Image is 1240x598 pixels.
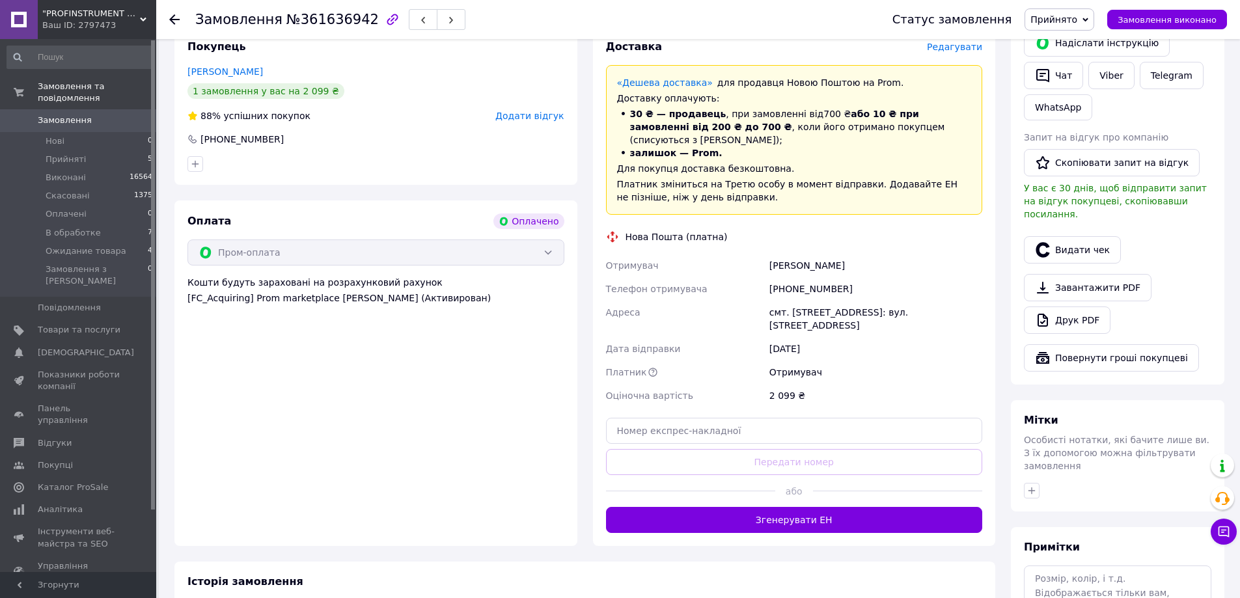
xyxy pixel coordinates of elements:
[148,154,152,165] span: 5
[767,360,985,384] div: Отримувач
[38,81,156,104] span: Замовлення та повідомлення
[130,172,152,183] span: 16564
[606,418,983,444] input: Номер експрес-накладної
[1211,519,1237,545] button: Чат з покупцем
[1024,274,1151,301] a: Завантажити PDF
[767,301,985,337] div: смт. [STREET_ADDRESS]: вул. [STREET_ADDRESS]
[38,403,120,426] span: Панель управління
[1024,435,1209,471] span: Особисті нотатки, які бачите лише ви. З їх допомогою можна фільтрувати замовлення
[495,111,564,121] span: Додати відгук
[187,83,344,99] div: 1 замовлення у вас на 2 099 ₴
[1024,306,1110,334] a: Друк PDF
[617,162,972,175] div: Для покупця доставка безкоштовна.
[38,482,108,493] span: Каталог ProSale
[767,384,985,407] div: 2 099 ₴
[187,575,303,588] span: Історія замовлення
[1024,344,1199,372] button: Повернути гроші покупцеві
[617,107,972,146] li: , при замовленні від 700 ₴ , коли його отримано покупцем (списуються з [PERSON_NAME]);
[630,148,723,158] span: залишок — Prom.
[38,324,120,336] span: Товари та послуги
[775,485,813,498] span: або
[169,13,180,26] div: Повернутися назад
[134,190,152,202] span: 1375
[1030,14,1077,25] span: Прийнято
[606,260,659,271] span: Отримувач
[187,276,564,305] div: Кошти будуть зараховані на розрахунковий рахунок
[148,227,152,239] span: 7
[767,277,985,301] div: [PHONE_NUMBER]
[606,390,693,401] span: Оціночна вартість
[617,77,713,88] a: «Дешева доставка»
[46,135,64,147] span: Нові
[767,254,985,277] div: [PERSON_NAME]
[617,92,972,105] div: Доставку оплачують:
[200,111,221,121] span: 88%
[38,459,73,471] span: Покупці
[38,347,134,359] span: [DEMOGRAPHIC_DATA]
[148,135,152,147] span: 0
[1118,15,1217,25] span: Замовлення виконано
[606,307,641,318] span: Адреса
[7,46,154,69] input: Пошук
[617,76,972,89] div: для продавця Новою Поштою на Prom.
[38,369,120,392] span: Показники роботи компанії
[1140,62,1204,89] a: Telegram
[1024,236,1121,264] button: Видати чек
[148,245,152,257] span: 4
[1024,62,1083,89] button: Чат
[606,344,681,354] span: Дата відправки
[46,190,90,202] span: Скасовані
[286,12,379,27] span: №361636942
[606,367,647,377] span: Платник
[1024,183,1207,219] span: У вас є 30 днів, щоб відправити запит на відгук покупцеві, скопіювавши посилання.
[148,208,152,220] span: 0
[1024,541,1080,553] span: Примітки
[38,437,72,449] span: Відгуки
[46,172,86,183] span: Виконані
[1024,132,1168,143] span: Запит на відгук про компанію
[38,302,101,314] span: Повідомлення
[46,264,148,287] span: Замовлення з [PERSON_NAME]
[630,109,726,119] span: 30 ₴ — продавець
[148,264,152,287] span: 0
[1024,94,1092,120] a: WhatsApp
[38,526,120,549] span: Інструменти веб-майстра та SEO
[187,40,246,53] span: Покупець
[606,40,663,53] span: Доставка
[46,208,87,220] span: Оплачені
[38,115,92,126] span: Замовлення
[617,178,972,204] div: Платник зміниться на Третю особу в момент відправки. Додавайте ЕН не пізніше, ніж у день відправки.
[187,66,263,77] a: [PERSON_NAME]
[46,154,86,165] span: Прийняті
[199,133,285,146] div: [PHONE_NUMBER]
[1107,10,1227,29] button: Замовлення виконано
[1024,149,1200,176] button: Скопіювати запит на відгук
[187,109,310,122] div: успішних покупок
[195,12,282,27] span: Замовлення
[606,284,708,294] span: Телефон отримувача
[38,504,83,515] span: Аналітика
[38,560,120,584] span: Управління сайтом
[1088,62,1134,89] a: Viber
[927,42,982,52] span: Редагувати
[42,8,140,20] span: "PROFINSTRUMENT UA"
[42,20,156,31] div: Ваш ID: 2797473
[46,227,101,239] span: В обработке
[46,245,126,257] span: Ожидание товара
[1024,29,1170,57] button: Надіслати інструкцію
[187,292,564,305] div: [FC_Acquiring] Prom marketplace [PERSON_NAME] (Активирован)
[493,213,564,229] div: Оплачено
[606,507,983,533] button: Згенерувати ЕН
[767,337,985,360] div: [DATE]
[892,13,1012,26] div: Статус замовлення
[622,230,731,243] div: Нова Пошта (платна)
[1024,414,1058,426] span: Мітки
[187,215,231,227] span: Оплата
